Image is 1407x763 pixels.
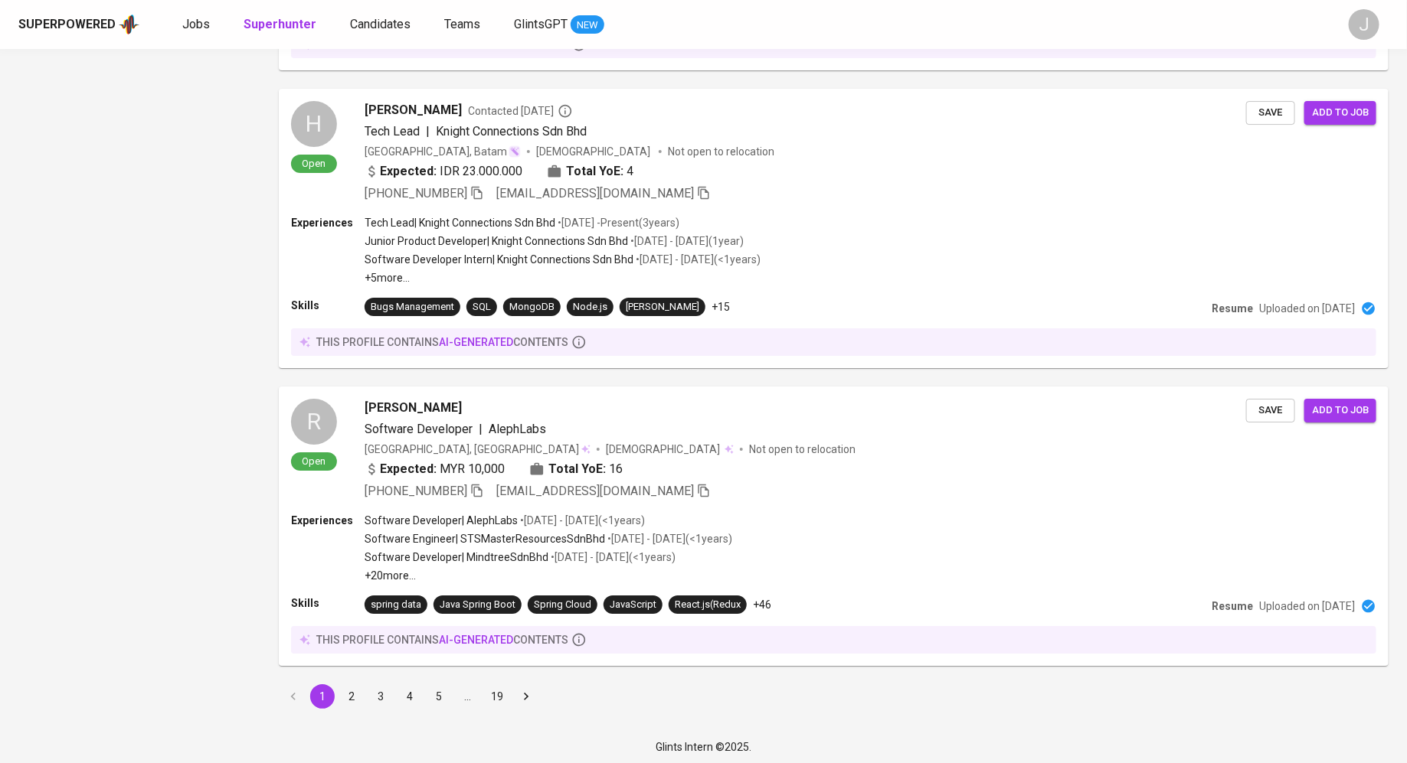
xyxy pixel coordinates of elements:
[468,103,573,119] span: Contacted [DATE]
[296,157,332,170] span: Open
[509,145,521,158] img: magic_wand.svg
[573,300,607,315] div: Node.js
[606,442,722,457] span: [DEMOGRAPHIC_DATA]
[365,549,548,565] p: Software Developer | MindtreeSdnBhd
[514,684,538,709] button: Go to next page
[485,684,509,709] button: Go to page 19
[426,122,430,141] span: |
[119,13,139,36] img: app logo
[566,162,623,181] b: Total YoE:
[712,299,730,315] p: +15
[380,162,437,181] b: Expected:
[365,568,732,583] p: +20 more ...
[1254,104,1288,122] span: Save
[182,15,213,34] a: Jobs
[626,300,699,315] div: [PERSON_NAME]
[291,595,365,611] p: Skills
[291,215,365,230] p: Experiences
[473,300,491,315] div: SQL
[1246,101,1295,125] button: Save
[371,300,454,315] div: Bugs Management
[371,598,421,612] div: spring data
[279,89,1389,368] a: HOpen[PERSON_NAME]Contacted [DATE]Tech Lead|Knight Connections Sdn Bhd[GEOGRAPHIC_DATA], Batam[DE...
[18,16,116,34] div: Superpowered
[496,484,694,498] span: [EMAIL_ADDRESS][DOMAIN_NAME]
[514,17,568,31] span: GlintsGPT
[350,15,414,34] a: Candidates
[1312,104,1369,122] span: Add to job
[1312,402,1369,419] span: Add to job
[365,399,462,417] span: [PERSON_NAME]
[365,513,518,528] p: Software Developer | AlephLabs
[365,442,591,457] div: [GEOGRAPHIC_DATA], [GEOGRAPHIC_DATA]
[365,101,462,119] span: [PERSON_NAME]
[440,598,515,612] div: Java Spring Boot
[439,634,513,646] span: AI-generated
[316,334,568,350] p: this profile contains contents
[291,298,365,313] p: Skills
[1259,598,1355,614] p: Uploaded on [DATE]
[365,531,605,546] p: Software Engineer | STSMasterResourcesSdnBhd
[605,531,732,546] p: • [DATE] - [DATE] ( <1 years )
[1212,598,1253,614] p: Resume
[558,103,573,119] svg: By Batam recruiter
[1212,301,1253,316] p: Resume
[436,124,587,139] span: Knight Connections Sdn Bhd
[610,598,656,612] div: JavaScript
[1349,9,1379,40] div: J
[514,15,604,34] a: GlintsGPT NEW
[548,460,606,478] b: Total YoE:
[628,233,744,249] p: • [DATE] - [DATE] ( 1 year )
[291,513,365,528] p: Experiences
[627,162,633,181] span: 4
[368,684,393,709] button: Go to page 3
[555,215,679,230] p: • [DATE] - Present ( 3 years )
[365,162,522,181] div: IDR 23.000.000
[489,422,546,436] span: AlephLabs
[291,399,337,445] div: R
[675,598,741,612] div: React.js(Redux
[244,17,316,31] b: Superhunter
[571,18,604,33] span: NEW
[1246,399,1295,422] button: Save
[456,689,480,704] div: …
[1304,399,1376,422] button: Add to job
[182,17,210,31] span: Jobs
[279,386,1389,666] a: ROpen[PERSON_NAME]Software Developer|AlephLabs[GEOGRAPHIC_DATA], [GEOGRAPHIC_DATA][DEMOGRAPHIC_DA...
[365,215,555,230] p: Tech Lead | Knight Connections Sdn Bhd
[350,17,411,31] span: Candidates
[365,270,761,285] p: +5 more ...
[365,422,473,436] span: Software Developer
[518,513,645,528] p: • [DATE] - [DATE] ( <1 years )
[291,101,337,147] div: H
[316,632,568,647] p: this profile contains contents
[365,124,420,139] span: Tech Lead
[509,300,555,315] div: MongoDB
[444,17,480,31] span: Teams
[365,186,467,201] span: [PHONE_NUMBER]
[427,684,451,709] button: Go to page 5
[1304,101,1376,125] button: Add to job
[279,684,541,709] nav: pagination navigation
[244,15,319,34] a: Superhunter
[534,598,591,612] div: Spring Cloud
[753,597,771,612] p: +46
[444,15,483,34] a: Teams
[496,186,694,201] span: [EMAIL_ADDRESS][DOMAIN_NAME]
[633,252,761,267] p: • [DATE] - [DATE] ( <1 years )
[18,13,139,36] a: Superpoweredapp logo
[1259,301,1355,316] p: Uploaded on [DATE]
[1254,402,1288,419] span: Save
[365,233,628,249] p: Junior Product Developer | Knight Connections Sdn Bhd
[398,684,422,709] button: Go to page 4
[609,460,623,478] span: 16
[365,144,521,159] div: [GEOGRAPHIC_DATA], Batam
[365,460,505,478] div: MYR 10,000
[749,442,856,457] p: Not open to relocation
[365,484,467,498] span: [PHONE_NUMBER]
[668,144,774,159] p: Not open to relocation
[380,460,437,478] b: Expected:
[296,455,332,468] span: Open
[479,420,483,439] span: |
[439,336,513,348] span: AI-generated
